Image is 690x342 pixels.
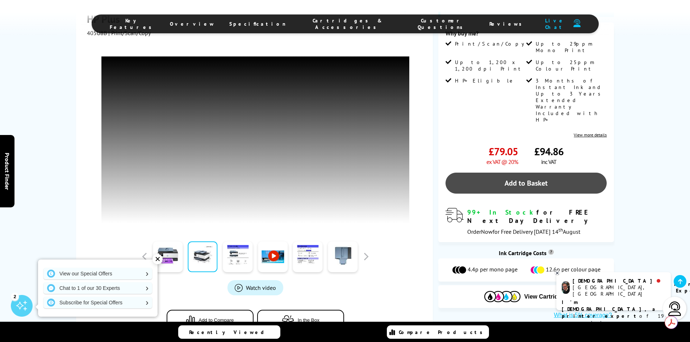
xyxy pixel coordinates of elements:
span: Recently Viewed [189,329,271,335]
a: View our Special Offers [43,268,152,279]
img: user-headset-light.svg [668,301,682,316]
div: [DEMOGRAPHIC_DATA] [573,278,665,284]
span: Print/Scan/Copy [455,41,530,47]
img: user-headset-duotone.svg [573,19,581,28]
span: 99+ In Stock [467,208,536,216]
div: Ink Cartridge Costs [438,249,614,257]
span: Watch video [246,284,276,291]
span: Cartridges & Accessories [300,17,395,30]
a: Add to Basket [446,173,607,194]
img: chris-livechat.png [562,281,570,294]
span: Product Finder [4,152,11,190]
a: Compare Products [387,325,489,339]
span: inc VAT [541,158,556,165]
a: View more details [574,132,607,138]
span: Specification [229,21,286,27]
span: Up to 29ppm Mono Print [536,41,605,54]
div: 2 [11,292,19,300]
span: Compare Products [399,329,486,335]
a: Product_All_Videos [227,280,283,295]
span: 4.4p per mono page [468,266,518,274]
p: of 19 years! Leave me a message and I'll respond ASAP [562,299,665,340]
span: £94.86 [534,145,564,158]
span: Now [481,228,493,235]
span: Key Features [110,17,155,30]
span: Add to Compare [198,317,234,323]
div: ✕ [152,254,163,264]
img: Cartridges [484,291,520,302]
div: modal_delivery [446,208,607,235]
span: £79.05 [489,145,518,158]
sup: th [559,227,563,233]
span: Live Chat [540,17,569,30]
span: Reviews [489,21,526,27]
sup: Cost per page [548,249,554,255]
span: Customer Questions [409,17,475,30]
button: Add to Compare [167,310,254,330]
span: Overview [170,21,215,27]
span: HP+ Eligible [455,77,515,84]
button: What is 5% coverage? [552,312,614,319]
button: In the Box [257,310,344,330]
a: Chat to 1 of our 30 Experts [43,282,152,294]
span: View Cartridges [524,294,568,300]
a: Subscribe for Special Offers [43,297,152,308]
div: for FREE Next Day Delivery [467,208,607,225]
span: Up to 25ppm Colour Print [536,59,605,72]
span: Order for Free Delivery [DATE] 14 August [467,228,580,235]
span: 3 Months of Instant Ink and Up to 3 Years Extended Warranty Included with HP+ [536,77,605,123]
div: [GEOGRAPHIC_DATA], [GEOGRAPHIC_DATA] [573,284,665,297]
b: I'm [DEMOGRAPHIC_DATA], a printer expert [562,299,657,319]
a: Recently Viewed [178,325,280,339]
span: ex VAT @ 20% [486,158,518,165]
span: 12.6p per colour page [546,266,601,274]
span: In the Box [298,317,319,323]
button: View Cartridges [444,291,609,303]
span: Up to 1,200 x 1,200 dpi Print [455,59,524,72]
